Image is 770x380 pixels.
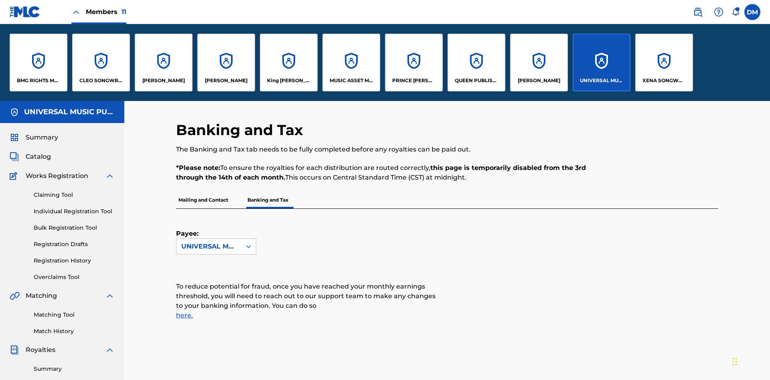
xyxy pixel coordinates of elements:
a: Registration History [34,257,115,265]
a: Registration Drafts [34,240,115,249]
a: Matching Tool [34,311,115,319]
p: Mailing and Contact [176,192,231,208]
a: Overclaims Tool [34,273,115,281]
a: Public Search [690,4,706,20]
img: Works Registration [10,171,20,181]
a: Match History [34,327,115,336]
iframe: Chat Widget [730,342,770,380]
a: AccountsXENA SONGWRITER [635,34,693,91]
img: expand [105,171,115,181]
h5: UNIVERSAL MUSIC PUB GROUP [24,107,115,117]
a: AccountsCLEO SONGWRITER [72,34,130,91]
div: UNIVERSAL MUSIC PUB GROUP [181,242,237,251]
p: ELVIS COSTELLO [142,77,185,84]
a: Individual Registration Tool [34,207,115,216]
p: To ensure the royalties for each distribution are routed correctly, This occurs on Central Standa... [176,163,594,182]
img: MLC Logo [10,6,41,18]
h2: Banking and Tax [176,121,307,139]
p: The Banking and Tax tab needs to be fully completed before any royalties can be paid out. [176,145,594,154]
a: Accounts[PERSON_NAME] [510,34,568,91]
a: Claiming Tool [34,191,115,199]
p: MUSIC ASSET MANAGEMENT (MAM) [330,77,373,84]
img: Royalties [10,345,19,355]
img: expand [105,345,115,355]
span: 11 [122,8,126,16]
a: SummarySummary [10,133,58,142]
div: Notifications [731,8,740,16]
a: Accounts[PERSON_NAME] [135,34,192,91]
img: Summary [10,133,19,142]
a: AccountsKing [PERSON_NAME] [260,34,318,91]
a: AccountsUNIVERSAL MUSIC PUB GROUP [573,34,630,91]
a: AccountsBMG RIGHTS MANAGEMENT US, LLC [10,34,67,91]
span: Works Registration [26,171,88,181]
p: BMG RIGHTS MANAGEMENT US, LLC [17,77,61,84]
a: AccountsQUEEN PUBLISHA [448,34,505,91]
span: Royalties [26,345,55,355]
p: CLEO SONGWRITER [79,77,123,84]
label: Payee: [176,229,216,239]
a: Accounts[PERSON_NAME] [197,34,255,91]
a: Summary [34,365,115,373]
img: Matching [10,291,20,301]
strong: *Please note: [176,164,220,172]
a: here. [176,311,189,320]
div: Drag [732,350,737,374]
span: Members [86,7,126,16]
div: Help [711,4,727,20]
p: EYAMA MCSINGER [205,77,247,84]
span: Matching [26,291,57,301]
p: Banking and Tax [245,192,291,208]
span: Summary [26,133,58,142]
span: Catalog [26,152,51,162]
p: XENA SONGWRITER [642,77,686,84]
img: help [714,7,723,17]
img: Catalog [10,152,19,162]
p: UNIVERSAL MUSIC PUB GROUP [580,77,624,84]
p: PRINCE MCTESTERSON [392,77,436,84]
img: Accounts [10,107,19,117]
a: AccountsMUSIC ASSET MANAGEMENT (MAM) [322,34,380,91]
img: search [693,7,703,17]
img: Close [71,7,81,17]
p: QUEEN PUBLISHA [455,77,498,84]
a: CatalogCatalog [10,152,51,162]
img: expand [105,291,115,301]
a: AccountsPRINCE [PERSON_NAME] [385,34,443,91]
p: To reduce potential for fraud, once you have reached your monthly earnings threshold, you will ne... [176,262,438,320]
p: RONALD MCTESTERSON [518,77,560,84]
a: Bulk Registration Tool [34,224,115,232]
div: User Menu [744,4,760,20]
p: King McTesterson [267,77,311,84]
